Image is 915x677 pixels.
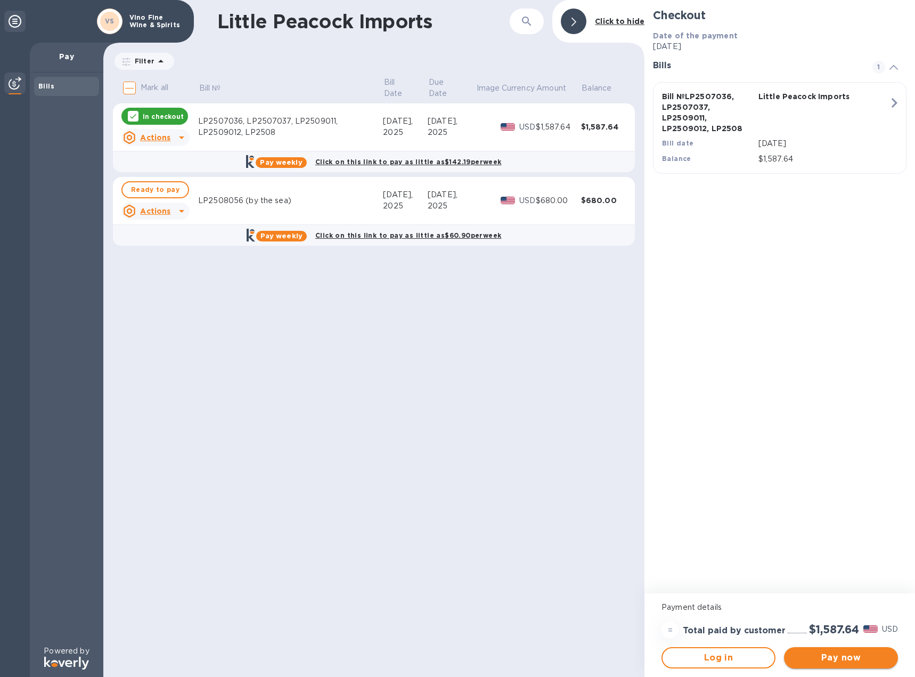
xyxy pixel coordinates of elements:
[428,200,476,212] div: 2025
[662,91,754,134] p: Bill № LP2507036, LP2507037, LP2509011, LP2509012, LP2508
[260,158,302,166] b: Pay weekly
[130,57,154,66] p: Filter
[383,116,428,127] div: [DATE],
[662,139,694,147] b: Bill date
[519,122,536,133] p: USD
[662,155,691,163] b: Balance
[582,83,611,94] p: Balance
[536,83,580,94] span: Amount
[129,14,183,29] p: Vino Fine Wine & Spirits
[582,83,625,94] span: Balance
[429,77,475,99] span: Due Date
[683,626,786,636] h3: Total paid by customer
[653,31,738,40] b: Date of the payment
[758,91,851,102] p: Little Peacock Imports
[661,647,775,668] button: Log in
[429,77,461,99] p: Due Date
[140,207,170,215] u: Actions
[581,122,626,132] div: $1,587.64
[199,83,235,94] span: Bill №
[882,624,898,635] p: USD
[198,116,383,138] div: LP2507036, LP2507037, LP2509011, LP2509012, LP2508
[653,82,906,174] button: Bill №LP2507036, LP2507037, LP2509011, LP2509012, LP2508Little Peacock ImportsBill date[DATE]Bala...
[519,195,536,206] p: USD
[198,195,383,206] div: LP2508056 (by the sea)
[595,17,644,26] b: Click to hide
[105,17,115,25] b: VS
[784,647,898,668] button: Pay now
[131,183,179,196] span: Ready to pay
[383,189,428,200] div: [DATE],
[661,622,679,639] div: =
[44,657,89,670] img: Logo
[44,646,89,657] p: Powered by
[140,133,170,142] u: Actions
[199,83,221,94] p: Bill №
[315,158,502,166] b: Click on this link to pay as little as $142.19 per week
[872,61,885,74] span: 1
[501,197,515,204] img: USD
[793,651,889,664] span: Pay now
[758,138,889,149] p: [DATE]
[143,112,184,121] p: In checkout
[536,195,581,206] div: $680.00
[428,127,476,138] div: 2025
[217,10,510,33] h1: Little Peacock Imports
[477,83,500,94] p: Image
[121,181,189,198] button: Ready to pay
[428,116,476,127] div: [DATE],
[653,9,906,22] h2: Checkout
[38,51,95,62] p: Pay
[384,77,413,99] p: Bill Date
[536,122,581,133] div: $1,587.64
[863,625,878,633] img: USD
[315,231,501,239] b: Click on this link to pay as little as $60.90 per week
[383,127,428,138] div: 2025
[581,195,626,206] div: $680.00
[809,623,859,636] h2: $1,587.64
[653,41,906,52] p: [DATE]
[501,123,515,131] img: USD
[653,61,860,71] h3: Bills
[141,82,168,93] p: Mark all
[383,200,428,212] div: 2025
[384,77,427,99] span: Bill Date
[758,154,889,165] p: $1,587.64
[536,83,566,94] p: Amount
[661,602,898,613] p: Payment details
[502,83,535,94] p: Currency
[428,189,476,200] div: [DATE],
[260,232,303,240] b: Pay weekly
[38,82,54,90] b: Bills
[671,651,766,664] span: Log in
